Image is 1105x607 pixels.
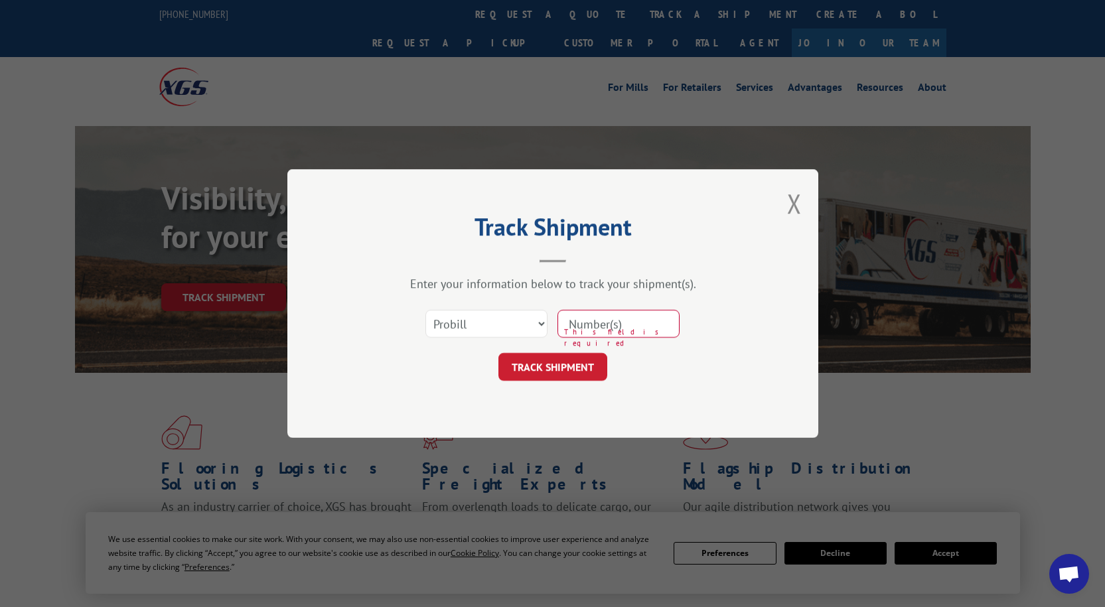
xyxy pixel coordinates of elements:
button: Close modal [787,186,802,221]
div: Open chat [1049,554,1089,594]
h2: Track Shipment [354,218,752,243]
div: Enter your information below to track your shipment(s). [354,276,752,291]
span: This field is required [564,326,680,348]
button: TRACK SHIPMENT [498,353,607,381]
input: Number(s) [557,310,680,338]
